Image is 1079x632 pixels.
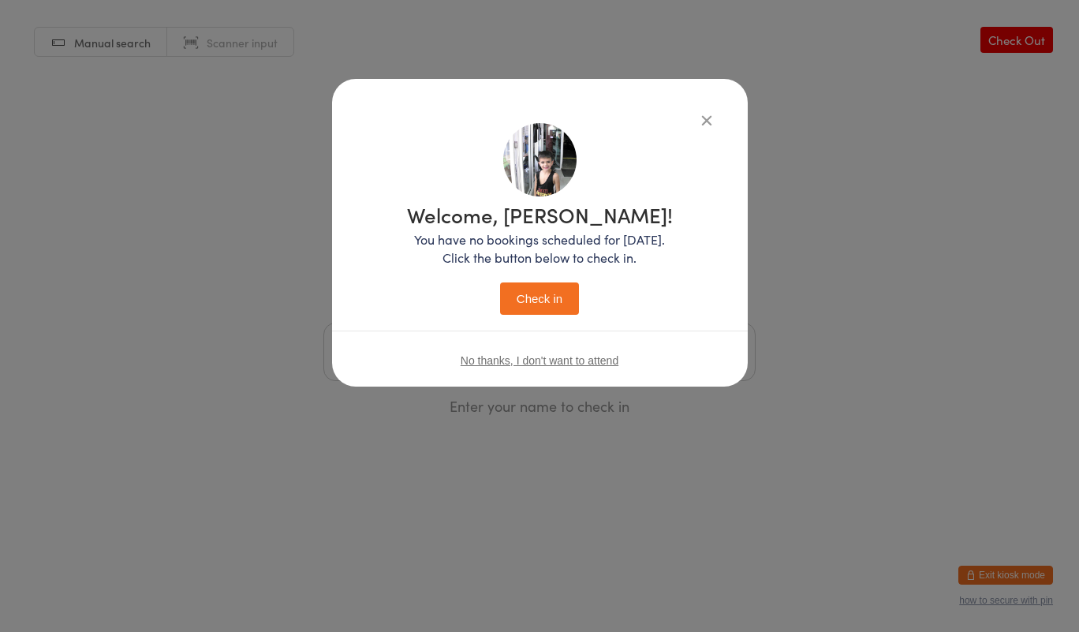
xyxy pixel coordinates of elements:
[500,282,579,315] button: Check in
[407,230,673,267] p: You have no bookings scheduled for [DATE]. Click the button below to check in.
[503,123,577,196] img: image1744362126.png
[461,354,618,367] button: No thanks, I don't want to attend
[407,204,673,225] h1: Welcome, [PERSON_NAME]!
